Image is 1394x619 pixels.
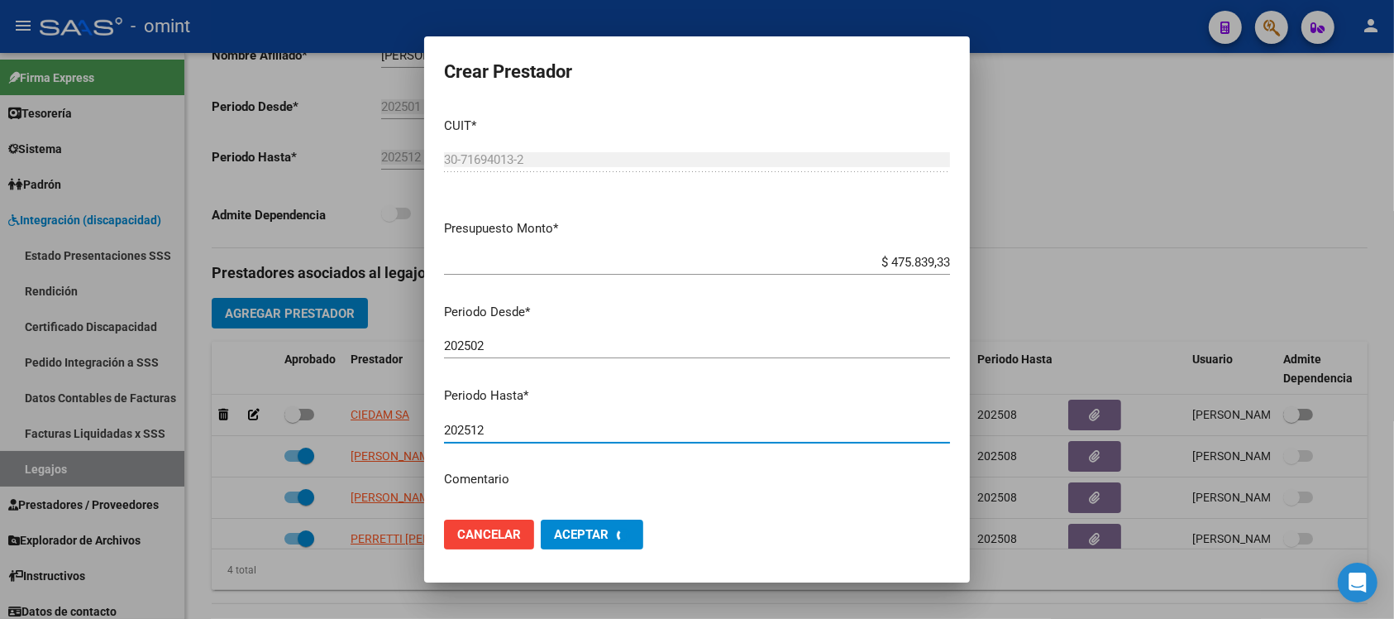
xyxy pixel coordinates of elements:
span: Cancelar [457,527,521,542]
div: Open Intercom Messenger [1338,563,1377,602]
p: Periodo Hasta [444,386,950,405]
p: Comentario [444,470,950,489]
span: Aceptar [554,527,609,542]
p: Periodo Desde [444,303,950,322]
p: Presupuesto Monto [444,219,950,238]
button: Aceptar [541,520,643,549]
h2: Crear Prestador [444,56,950,88]
p: CUIT [444,117,950,136]
button: Cancelar [444,520,534,549]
